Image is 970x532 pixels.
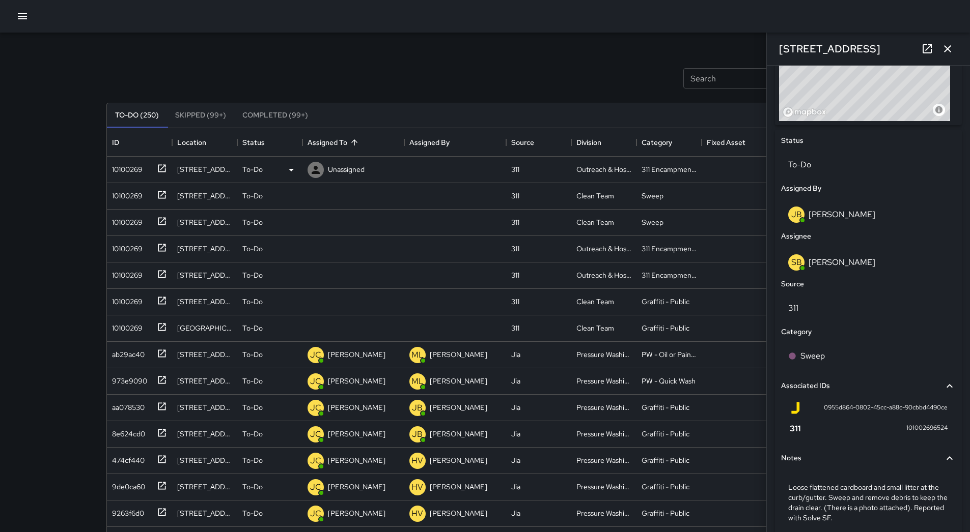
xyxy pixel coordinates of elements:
p: To-Do [242,482,263,492]
div: Status [237,128,302,157]
p: To-Do [242,508,263,518]
p: [PERSON_NAME] [328,376,385,386]
button: Completed (99+) [234,103,316,128]
div: Jia [511,455,520,465]
div: 940 Howard Street [177,217,232,227]
div: Outreach & Hospitality [576,164,631,174]
div: Status [242,128,265,157]
div: Graffiti - Public [642,482,689,492]
div: 1193 Market Street [177,349,232,360]
p: To-Do [242,191,263,201]
div: 743a Minna Street [177,270,232,280]
p: HV [411,508,423,520]
div: 311 [511,191,519,201]
div: PW - Oil or Paint Spill [642,349,697,360]
button: Sort [347,135,362,150]
div: Clean Team [576,297,614,307]
div: Clean Team [576,323,614,333]
div: 9de0ca60 [108,478,145,492]
div: 102 6th Street [177,164,232,174]
div: Jia [511,429,520,439]
div: 10100269 [108,240,143,254]
div: Graffiti - Public [642,429,689,439]
div: Fixed Asset [707,128,745,157]
div: Sweep [642,217,663,227]
div: Source [506,128,571,157]
div: Pressure Washing [576,429,631,439]
p: [PERSON_NAME] [328,482,385,492]
p: Unassigned [328,164,365,174]
div: 8e624cd0 [108,425,145,439]
div: Assigned By [409,128,450,157]
div: 311 Encampments [642,270,697,280]
p: HV [411,481,423,493]
p: [PERSON_NAME] [328,349,385,360]
div: Jia [511,508,520,518]
div: 10100269 [108,160,143,174]
div: Assigned To [308,128,347,157]
p: To-Do [242,217,263,227]
div: 9263f6d0 [108,504,144,518]
button: To-Do (250) [107,103,167,128]
p: JC [310,402,321,414]
div: Outreach & Hospitality [576,244,631,254]
p: [PERSON_NAME] [328,455,385,465]
p: To-Do [242,455,263,465]
p: [PERSON_NAME] [430,429,487,439]
div: 10100269 [108,187,143,201]
p: To-Do [242,297,263,307]
p: To-Do [242,376,263,386]
div: Graffiti - Public [642,297,689,307]
div: Jia [511,376,520,386]
button: Skipped (99+) [167,103,234,128]
div: ID [112,128,119,157]
div: Category [636,128,702,157]
div: Sweep [642,191,663,201]
p: To-Do [242,244,263,254]
div: Division [571,128,636,157]
p: HV [411,455,423,467]
div: 140 7th Street [177,297,232,307]
p: To-Do [242,323,263,333]
div: Pressure Washing [576,508,631,518]
div: 311 Encampments [642,164,697,174]
div: 311 [511,217,519,227]
div: Location [172,128,237,157]
div: Graffiti - Public [642,455,689,465]
p: JB [412,402,423,414]
div: 311 Encampments [642,244,697,254]
div: aa078530 [108,398,145,412]
div: Fixed Asset [702,128,767,157]
p: To-Do [242,349,263,360]
p: [PERSON_NAME] [430,349,487,360]
p: To-Do [242,402,263,412]
div: Jia [511,482,520,492]
div: 1012 Mission Street [177,455,232,465]
div: 10100269 [108,213,143,227]
p: JB [412,428,423,440]
div: 10100269 [108,292,143,307]
div: 174 6th Street [177,244,232,254]
div: 10100269 [108,319,143,333]
div: 311 [511,297,519,307]
div: Clean Team [576,191,614,201]
div: 647a Minna Street [177,323,232,333]
div: Assigned By [404,128,506,157]
p: JC [310,455,321,467]
p: [PERSON_NAME] [328,402,385,412]
div: Assigned To [302,128,404,157]
div: 1193 Market Street [177,429,232,439]
div: Pressure Washing [576,349,631,360]
div: 311 [511,270,519,280]
p: [PERSON_NAME] [430,508,487,518]
p: [PERSON_NAME] [430,482,487,492]
p: JC [310,481,321,493]
div: 1000 Market Street [177,402,232,412]
div: 101 6th Street [177,482,232,492]
div: Graffiti - Public [642,323,689,333]
div: 311 [511,244,519,254]
div: Pressure Washing [576,376,631,386]
div: Division [576,128,601,157]
div: Clean Team [576,217,614,227]
div: 311 [511,323,519,333]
